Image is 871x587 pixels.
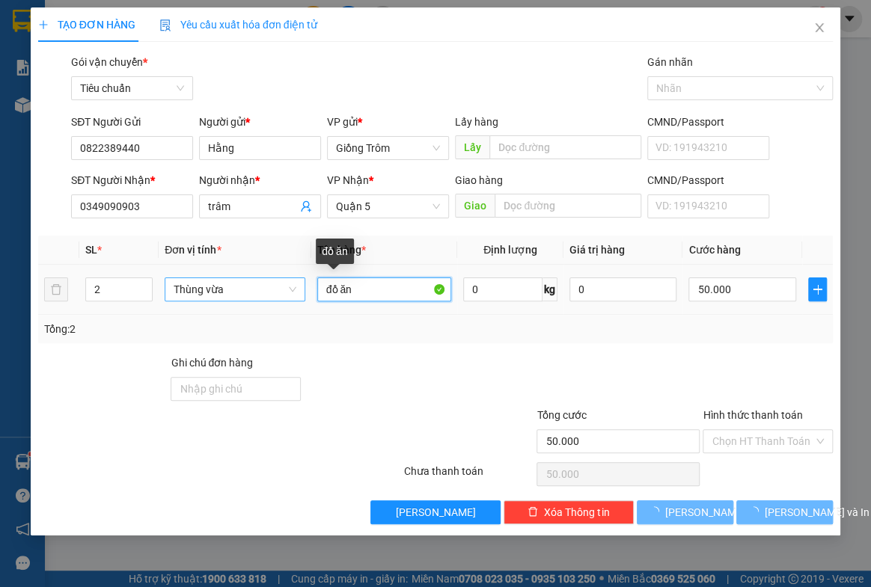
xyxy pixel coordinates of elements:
button: [PERSON_NAME] [370,500,501,524]
span: close [813,22,825,34]
span: plus [38,19,49,30]
span: SL [85,244,97,256]
span: VP Nhận [327,174,369,186]
span: Thùng vừa [174,278,296,301]
label: Hình thức thanh toán [703,409,802,421]
span: Đơn vị tính [165,244,221,256]
span: plus [809,283,826,295]
span: loading [649,506,665,517]
button: Close [798,7,840,49]
input: 0 [569,277,677,301]
span: [PERSON_NAME] và In [765,504,870,520]
input: VD: Bàn, Ghế [317,277,451,301]
div: Người gửi [199,114,321,130]
span: Yêu cầu xuất hóa đơn điện tử [159,19,317,31]
span: Giồng Trôm [336,137,440,159]
div: đồ ăn [316,239,354,264]
label: Ghi chú đơn hàng [171,357,253,369]
span: TẠO ĐƠN HÀNG [38,19,135,31]
input: Ghi chú đơn hàng [171,377,301,401]
div: CMND/Passport [647,114,769,130]
span: Định lượng [483,244,537,256]
input: Dọc đường [489,135,641,159]
span: delete [528,506,538,518]
button: [PERSON_NAME] và In [736,500,833,524]
div: Người nhận [199,172,321,188]
div: VP gửi [327,114,449,130]
span: Giao [455,194,495,218]
span: Lấy hàng [455,116,498,128]
span: kg [543,277,557,301]
span: Gói vận chuyển [71,56,147,68]
div: SĐT Người Gửi [71,114,193,130]
span: Tiêu chuẩn [80,77,184,99]
span: [PERSON_NAME] [665,504,745,520]
div: SĐT Người Nhận [71,172,193,188]
button: delete [44,277,68,301]
span: Lấy [455,135,489,159]
span: Giá trị hàng [569,244,625,256]
span: Cước hàng [688,244,740,256]
button: [PERSON_NAME] [637,500,733,524]
span: Tổng cước [537,409,586,421]
div: CMND/Passport [647,172,769,188]
span: loading [748,506,765,517]
div: Chưa thanh toán [403,463,536,489]
label: Gán nhãn [647,56,693,68]
img: icon [159,19,171,31]
span: Xóa Thông tin [544,504,609,520]
span: Quận 5 [336,195,440,218]
span: Tên hàng [317,244,366,256]
button: plus [808,277,827,301]
span: user-add [300,200,312,212]
button: deleteXóa Thông tin [504,500,634,524]
div: Tổng: 2 [44,321,337,337]
span: Giao hàng [455,174,503,186]
input: Dọc đường [495,194,641,218]
span: [PERSON_NAME] [396,504,476,520]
